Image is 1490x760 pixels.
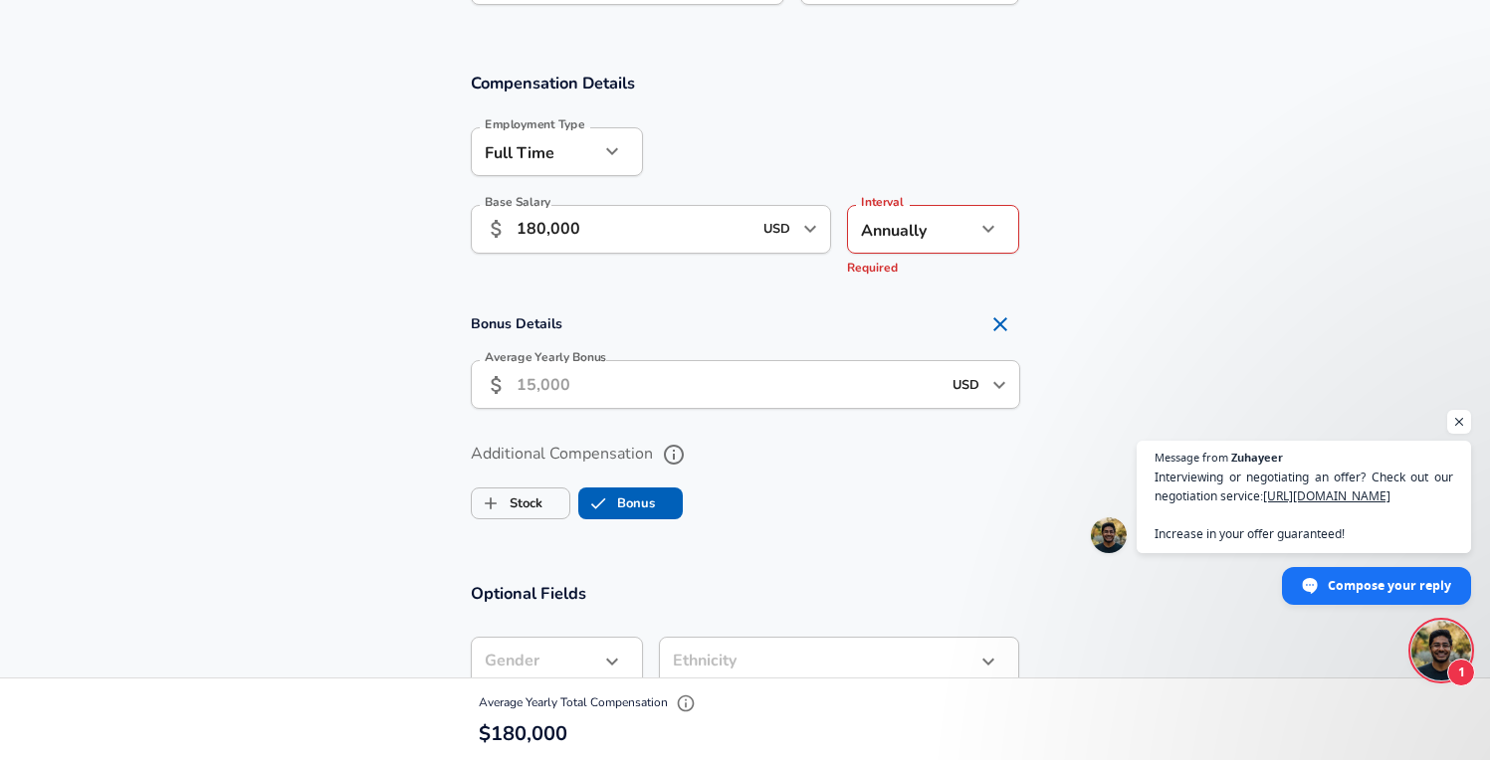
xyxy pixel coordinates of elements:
label: Base Salary [485,196,550,208]
input: 15,000 [517,360,941,409]
span: Message from [1155,452,1228,463]
span: Average Yearly Total Compensation [479,694,701,710]
button: Open [796,215,824,243]
span: Bonus [579,484,617,522]
span: Stock [472,484,510,522]
button: Open [985,371,1013,399]
span: Interviewing or negotiating an offer? Check out our negotiation service: Increase in your offer g... [1155,468,1453,543]
span: 1 [1447,659,1475,686]
div: Open chat [1411,621,1471,680]
input: USD [757,214,797,245]
div: Full Time [471,127,599,176]
h3: Optional Fields [471,582,1020,605]
label: Additional Compensation [471,438,1020,472]
span: Zuhayeer [1231,452,1283,463]
span: Compose your reply [1328,568,1451,603]
h3: Compensation Details [471,72,1020,95]
button: Remove Section [980,304,1020,344]
label: Average Yearly Bonus [485,351,606,363]
label: Interval [861,196,904,208]
label: Stock [472,484,542,522]
label: Employment Type [485,118,585,130]
input: 100,000 [517,205,752,254]
button: BonusBonus [578,487,683,519]
div: Annually [847,205,975,254]
input: USD [947,369,986,400]
button: Explain Total Compensation [671,688,701,718]
span: Required [847,260,898,276]
label: Bonus [579,484,655,522]
button: help [657,438,691,472]
h4: Bonus Details [471,304,1020,344]
button: StockStock [471,487,570,519]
